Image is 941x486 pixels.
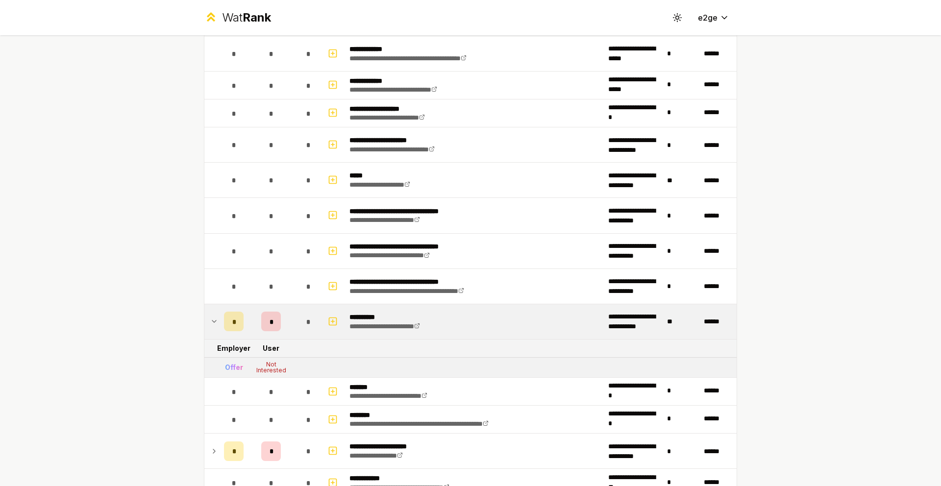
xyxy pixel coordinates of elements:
span: e2ge [698,12,718,24]
button: e2ge [690,9,737,26]
td: User [248,340,295,357]
div: Offer [225,363,243,372]
div: Wat [222,10,271,25]
div: Not Interested [251,362,291,373]
td: Employer [220,340,248,357]
a: WatRank [204,10,271,25]
span: Rank [243,10,271,24]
